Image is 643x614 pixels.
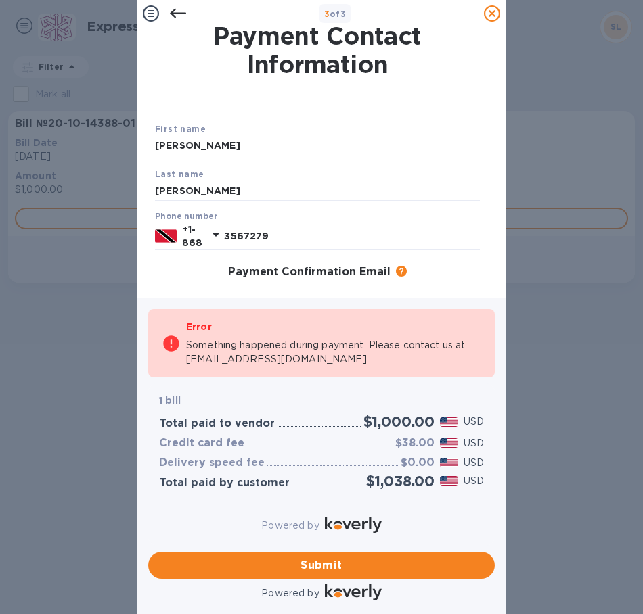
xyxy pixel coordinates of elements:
[261,519,319,533] p: Powered by
[464,456,484,470] p: USD
[440,476,458,486] img: USD
[182,222,202,250] p: +1-868
[155,124,206,134] b: First name
[159,395,181,406] b: 1 bill
[159,557,484,573] span: Submit
[186,338,481,367] p: Something happened during payment. Please contact us at [EMAIL_ADDRESS][DOMAIN_NAME].
[440,458,458,467] img: USD
[395,437,435,450] h3: $38.00
[324,9,330,19] span: 3
[155,229,177,243] img: TT
[464,415,484,429] p: USD
[228,266,391,279] h3: Payment Confirmation Email
[440,417,458,427] img: USD
[155,169,204,179] b: Last name
[159,456,265,469] h3: Delivery speed fee
[155,136,480,156] input: Enter your first name
[366,473,435,490] h2: $1,038.00
[159,437,244,450] h3: Credit card fee
[401,456,435,469] h3: $0.00
[155,181,480,201] input: Enter your last name
[363,413,435,430] h2: $1,000.00
[325,584,382,600] img: Logo
[325,517,382,533] img: Logo
[464,436,484,450] p: USD
[186,321,212,332] b: Error
[224,226,480,246] input: Enter your phone number
[440,438,458,448] img: USD
[159,477,290,490] h3: Total paid by customer
[148,552,495,579] button: Submit
[159,417,275,430] h3: Total paid to vendor
[324,9,347,19] b: of 3
[261,586,319,600] p: Powered by
[464,474,484,488] p: USD
[155,213,217,221] label: Phone number
[155,22,480,78] h1: Payment Contact Information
